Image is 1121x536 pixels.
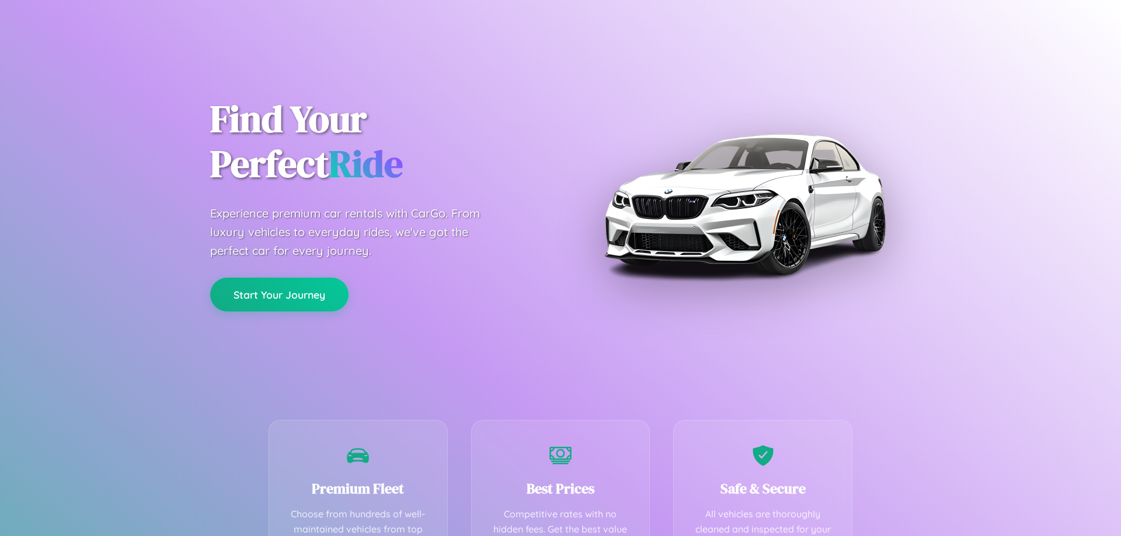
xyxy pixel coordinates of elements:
[598,58,890,350] img: Premium BMW car rental vehicle
[210,204,502,260] p: Experience premium car rentals with CarGo. From luxury vehicles to everyday rides, we've got the ...
[287,479,430,498] h3: Premium Fleet
[691,479,834,498] h3: Safe & Secure
[329,138,403,189] span: Ride
[489,479,632,498] h3: Best Prices
[210,97,543,187] h1: Find Your Perfect
[210,278,349,311] button: Start Your Journey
